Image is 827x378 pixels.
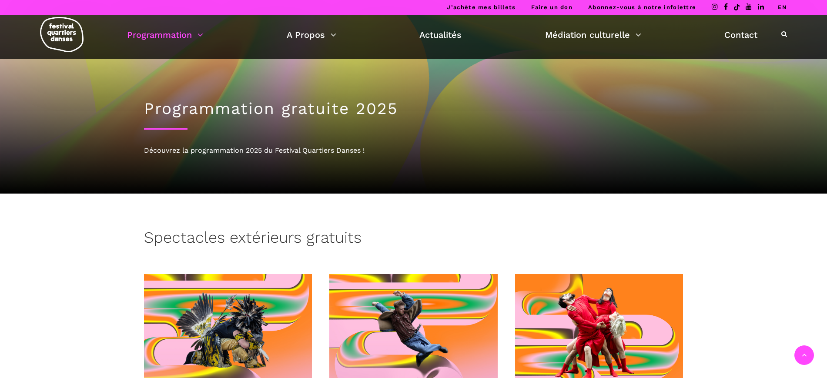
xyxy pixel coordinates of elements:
a: Contact [724,27,757,42]
h3: Spectacles extérieurs gratuits [144,228,362,250]
a: J’achète mes billets [447,4,516,10]
div: Découvrez la programmation 2025 du Festival Quartiers Danses ! [144,145,683,156]
a: Actualités [419,27,462,42]
a: Médiation culturelle [545,27,641,42]
a: EN [778,4,787,10]
a: Programmation [127,27,203,42]
h1: Programmation gratuite 2025 [144,99,683,118]
a: Abonnez-vous à notre infolettre [588,4,696,10]
a: Faire un don [531,4,573,10]
img: logo-fqd-med [40,17,84,52]
a: A Propos [287,27,336,42]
